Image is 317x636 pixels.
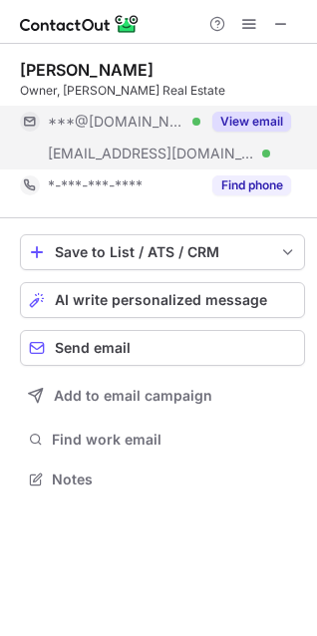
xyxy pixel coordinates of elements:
[20,466,305,493] button: Notes
[20,426,305,454] button: Find work email
[20,82,305,100] div: Owner, [PERSON_NAME] Real Estate
[20,60,154,80] div: [PERSON_NAME]
[55,292,267,308] span: AI write personalized message
[55,244,270,260] div: Save to List / ATS / CRM
[20,234,305,270] button: save-profile-one-click
[52,431,297,449] span: Find work email
[54,388,212,404] span: Add to email campaign
[20,378,305,414] button: Add to email campaign
[55,340,131,356] span: Send email
[52,471,297,488] span: Notes
[48,113,185,131] span: ***@[DOMAIN_NAME]
[48,145,255,162] span: [EMAIL_ADDRESS][DOMAIN_NAME]
[212,112,291,132] button: Reveal Button
[20,282,305,318] button: AI write personalized message
[20,330,305,366] button: Send email
[20,12,140,36] img: ContactOut v5.3.10
[212,175,291,195] button: Reveal Button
